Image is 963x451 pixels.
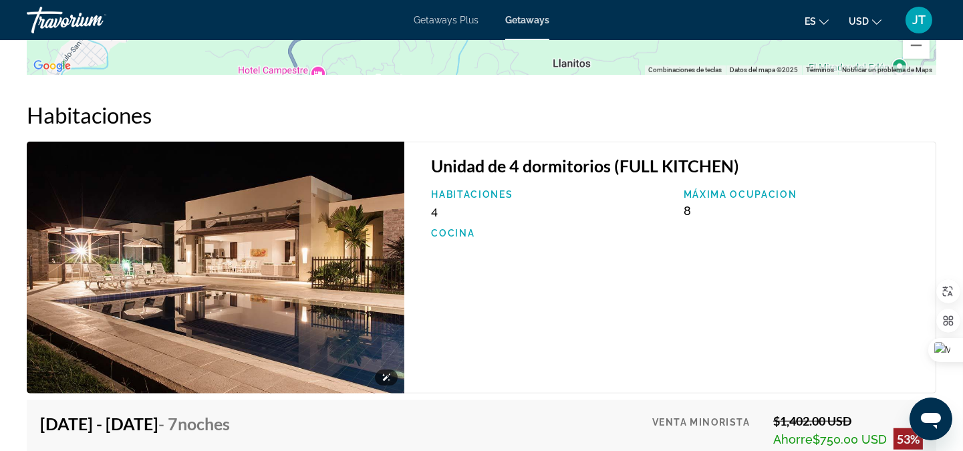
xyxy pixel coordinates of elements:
[27,102,936,128] h2: Habitaciones
[849,16,869,27] span: USD
[773,432,813,446] span: Ahorre
[30,57,74,75] img: Google
[30,57,74,75] a: Abre esta zona en Google Maps (se abre en una nueva ventana)
[27,3,160,37] a: Travorium
[684,189,922,200] p: Máxima ocupacion
[505,15,549,25] a: Getaways
[178,414,230,434] span: noches
[40,414,230,434] h4: [DATE] - [DATE]
[902,6,936,34] button: User Menu
[730,66,798,73] span: Datos del mapa ©2025
[806,66,834,73] a: Términos (se abre en una nueva pestaña)
[849,11,881,31] button: Change currency
[912,13,926,27] span: JT
[684,204,691,218] span: 8
[903,32,930,59] button: Reducir
[431,189,670,200] p: Habitaciones
[842,66,932,73] a: Notificar un problema de Maps
[805,16,816,27] span: es
[431,204,438,218] span: 4
[648,65,722,75] button: Combinaciones de teclas
[431,228,670,239] p: Cocina
[158,414,230,434] span: - 7
[27,142,404,394] img: La Gran Reserva Anapoima
[910,398,952,440] iframe: Botón para iniciar la ventana de mensajería
[773,414,923,428] div: $1,402.00 USD
[431,156,922,176] h3: Unidad de 4 dormitorios (FULL KITCHEN)
[414,15,478,25] a: Getaways Plus
[805,11,829,31] button: Change language
[893,428,923,450] div: 53%
[813,432,887,446] span: $750.00 USD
